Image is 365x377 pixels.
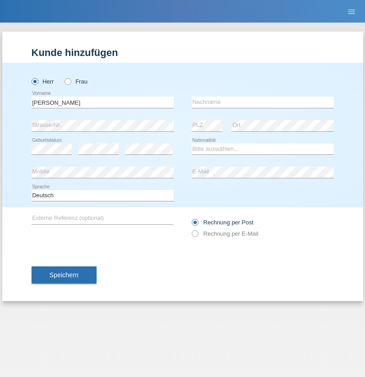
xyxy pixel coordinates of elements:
[32,47,334,58] h1: Kunde hinzufügen
[192,230,259,237] label: Rechnung per E-Mail
[32,78,37,84] input: Herr
[32,78,54,85] label: Herr
[65,78,70,84] input: Frau
[347,7,356,16] i: menu
[342,9,360,14] a: menu
[192,219,254,226] label: Rechnung per Post
[32,266,97,284] button: Speichern
[192,230,198,242] input: Rechnung per E-Mail
[192,219,198,230] input: Rechnung per Post
[50,271,79,279] span: Speichern
[65,78,88,85] label: Frau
